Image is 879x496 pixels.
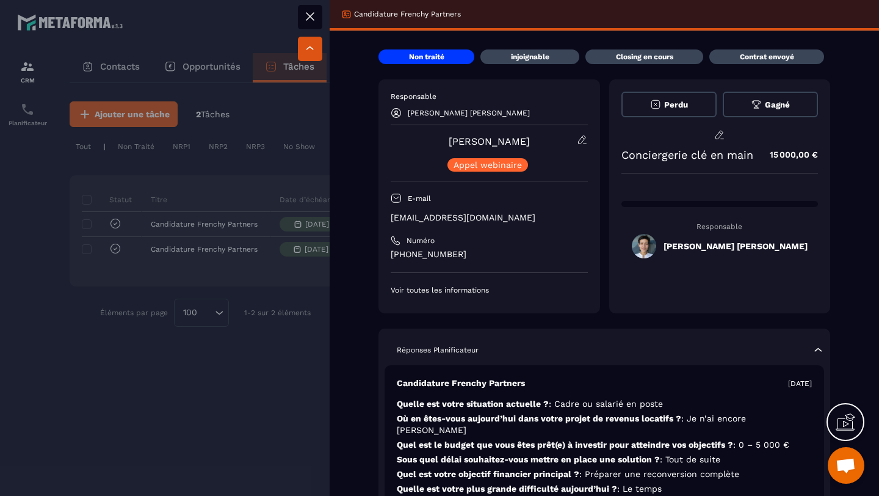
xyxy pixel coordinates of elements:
p: Quel est le budget que vous êtes prêt(e) à investir pour atteindre vos objectifs ? [397,439,812,451]
span: Gagné [765,100,790,109]
p: Conciergerie clé en main [621,148,753,161]
div: Ouvrir le chat [828,447,864,484]
p: Quelle est votre situation actuelle ? [397,398,812,410]
p: Appel webinaire [454,161,522,169]
p: Voir toutes les informations [391,285,588,295]
p: Contrat envoyé [740,52,794,62]
span: : Cadre ou salarié en poste [549,399,663,409]
p: [DATE] [788,379,812,388]
button: Perdu [621,92,717,117]
p: Responsable [391,92,588,101]
p: Numéro [407,236,435,246]
p: [PERSON_NAME] [PERSON_NAME] [408,109,530,117]
p: Quel est votre objectif financier principal ? [397,469,812,480]
span: : 0 – 5 000 € [733,440,789,450]
h5: [PERSON_NAME] [PERSON_NAME] [664,241,808,251]
p: [EMAIL_ADDRESS][DOMAIN_NAME] [391,212,588,224]
p: Closing en cours [616,52,673,62]
p: Quelle est votre plus grande difficulté aujourd’hui ? [397,483,812,495]
p: 15 000,00 € [758,143,818,167]
p: Non traité [409,52,444,62]
p: [PHONE_NUMBER] [391,249,588,260]
p: Où en êtes-vous aujourd’hui dans votre projet de revenus locatifs ? [397,413,812,436]
p: Responsable [621,222,819,231]
p: Candidature Frenchy Partners [397,377,525,389]
p: Réponses Planificateur [397,345,479,355]
span: : Le temps [617,484,662,494]
p: Candidature Frenchy Partners [354,9,461,19]
span: : Préparer une reconversion complète [579,469,739,479]
p: E-mail [408,194,431,203]
button: Gagné [723,92,818,117]
a: [PERSON_NAME] [449,136,530,147]
span: : Tout de suite [660,454,720,464]
p: injoignable [511,52,549,62]
p: Sous quel délai souhaitez-vous mettre en place une solution ? [397,454,812,465]
span: Perdu [664,100,688,109]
